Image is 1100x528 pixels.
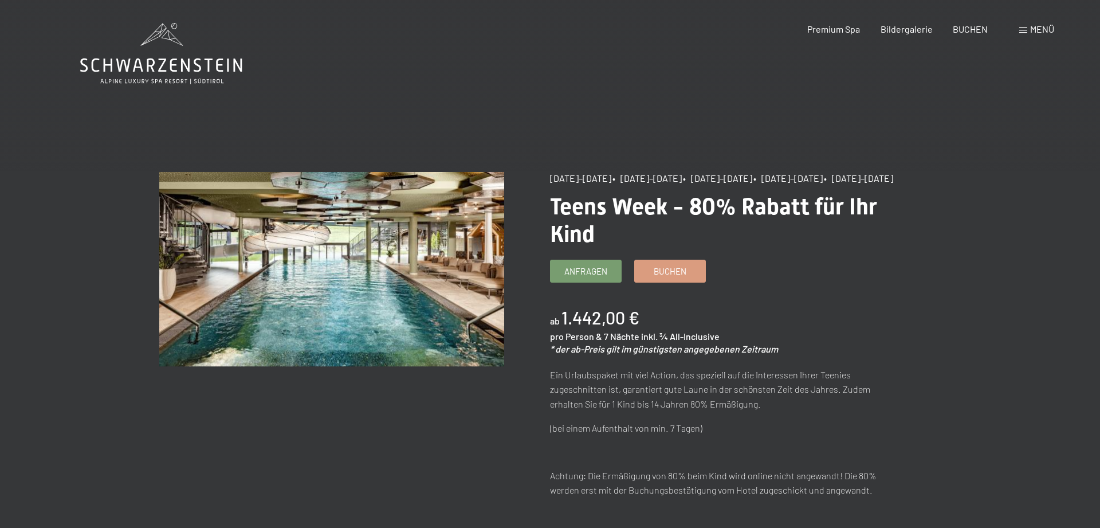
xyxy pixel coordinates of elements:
[550,343,778,354] em: * der ab-Preis gilt im günstigsten angegebenen Zeitraum
[159,172,505,366] img: Teens Week - 80% Rabatt für Ihr Kind
[641,331,720,342] span: inkl. ¾ All-Inclusive
[550,173,611,183] span: [DATE]–[DATE]
[807,24,860,34] a: Premium Spa
[551,260,621,282] a: Anfragen
[753,173,823,183] span: • [DATE]–[DATE]
[953,24,988,34] a: BUCHEN
[550,193,877,248] span: Teens Week - 80% Rabatt für Ihr Kind
[561,307,639,328] b: 1.442,00 €
[550,367,895,412] p: Ein Urlaubspaket mit viel Action, das speziell auf die Interessen Ihrer Teenies zugeschnitten ist...
[550,421,895,436] p: (bei einem Aufenthalt von min. 7 Tagen)
[550,468,895,498] p: Achtung: Die Ermäßigung von 80% beim Kind wird online nicht angewandt! Die 80% werden erst mit de...
[824,173,893,183] span: • [DATE]–[DATE]
[881,24,933,34] a: Bildergalerie
[612,173,682,183] span: • [DATE]–[DATE]
[550,315,560,326] span: ab
[635,260,705,282] a: Buchen
[604,331,639,342] span: 7 Nächte
[654,265,686,277] span: Buchen
[564,265,607,277] span: Anfragen
[550,331,602,342] span: pro Person &
[1030,24,1054,34] span: Menü
[683,173,752,183] span: • [DATE]–[DATE]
